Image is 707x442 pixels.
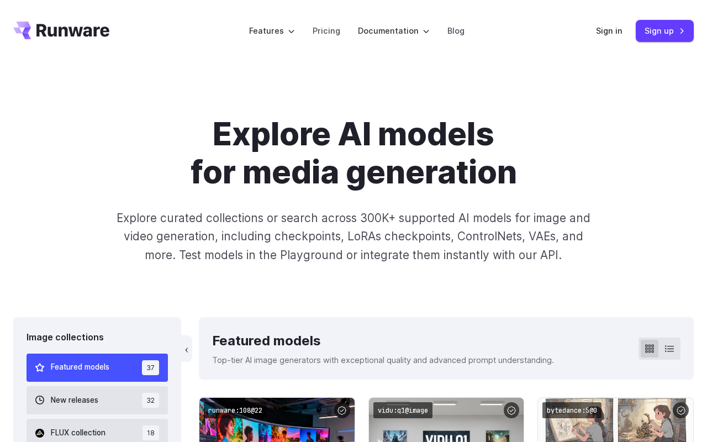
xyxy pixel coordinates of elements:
label: Documentation [358,24,430,37]
a: Sign up [636,20,694,41]
button: New releases 32 [27,386,168,414]
span: New releases [51,394,98,407]
code: runware:108@22 [204,402,267,418]
h1: Explore AI models for media generation [81,115,626,191]
code: bytedance:5@0 [542,402,602,418]
span: 32 [142,393,159,408]
a: Sign in [596,24,622,37]
p: Top-tier AI image generators with exceptional quality and advanced prompt understanding. [212,354,554,366]
a: Go to / [13,22,109,39]
button: ‹ [181,335,192,362]
span: FLUX collection [51,427,105,439]
span: 37 [142,360,159,375]
a: Pricing [313,24,340,37]
button: Featured models 37 [27,354,168,382]
span: Featured models [51,361,109,373]
span: 18 [143,425,159,440]
div: Featured models [212,330,554,351]
a: Blog [447,24,465,37]
div: Image collections [27,330,168,345]
code: vidu:q1@image [373,402,432,418]
label: Features [249,24,295,37]
p: Explore curated collections or search across 300K+ supported AI models for image and video genera... [115,209,592,264]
